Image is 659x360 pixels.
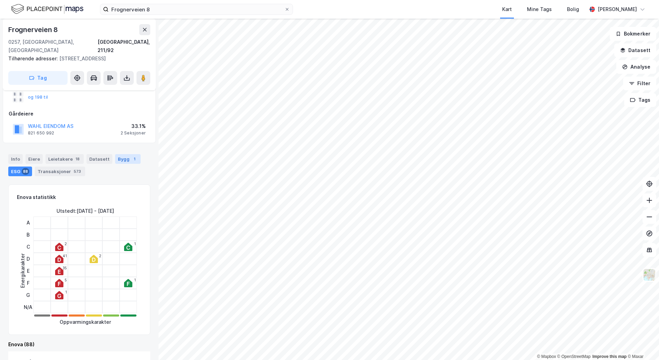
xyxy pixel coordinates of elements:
[592,354,627,359] a: Improve this map
[567,5,579,13] div: Bolig
[8,340,150,349] div: Enova (88)
[502,5,512,13] div: Kart
[26,154,43,164] div: Eiere
[60,318,111,326] div: Oppvarmingskarakter
[87,154,112,164] div: Datasett
[8,38,98,54] div: 0257, [GEOGRAPHIC_DATA], [GEOGRAPHIC_DATA]
[63,254,67,258] div: 41
[24,265,32,277] div: E
[8,167,32,176] div: ESG
[8,56,59,61] span: Tilhørende adresser:
[24,289,32,301] div: G
[623,77,656,90] button: Filter
[17,193,56,201] div: Enova statistikk
[65,290,67,294] div: 1
[98,38,150,54] div: [GEOGRAPHIC_DATA], 211/92
[8,24,59,35] div: Frognerveien 8
[11,3,83,15] img: logo.f888ab2527a4732fd821a326f86c7f29.svg
[65,278,67,282] div: 5
[537,354,556,359] a: Mapbox
[45,154,84,164] div: Leietakere
[28,130,54,136] div: 821 650 992
[74,156,81,162] div: 18
[64,242,67,246] div: 2
[598,5,637,13] div: [PERSON_NAME]
[8,154,23,164] div: Info
[35,167,85,176] div: Transaksjoner
[625,327,659,360] div: Kontrollprogram for chat
[643,268,656,281] img: Z
[8,71,68,85] button: Tag
[99,254,101,258] div: 2
[616,60,656,74] button: Analyse
[527,5,552,13] div: Mine Tags
[8,54,145,63] div: [STREET_ADDRESS]
[24,301,32,313] div: N/A
[24,253,32,265] div: D
[63,266,67,270] div: 35
[625,327,659,360] iframe: Chat Widget
[134,242,136,246] div: 1
[614,43,656,57] button: Datasett
[109,4,284,14] input: Søk på adresse, matrikkel, gårdeiere, leietakere eller personer
[121,130,146,136] div: 2 Seksjoner
[24,277,32,289] div: F
[134,278,136,282] div: 1
[24,229,32,241] div: B
[624,93,656,107] button: Tags
[115,154,141,164] div: Bygg
[72,168,82,175] div: 573
[9,110,150,118] div: Gårdeiere
[557,354,591,359] a: OpenStreetMap
[121,122,146,130] div: 33.1%
[24,217,32,229] div: A
[24,241,32,253] div: C
[610,27,656,41] button: Bokmerker
[57,207,114,215] div: Utstedt : [DATE] - [DATE]
[131,156,138,162] div: 1
[19,253,27,288] div: Energikarakter
[22,168,29,175] div: 88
